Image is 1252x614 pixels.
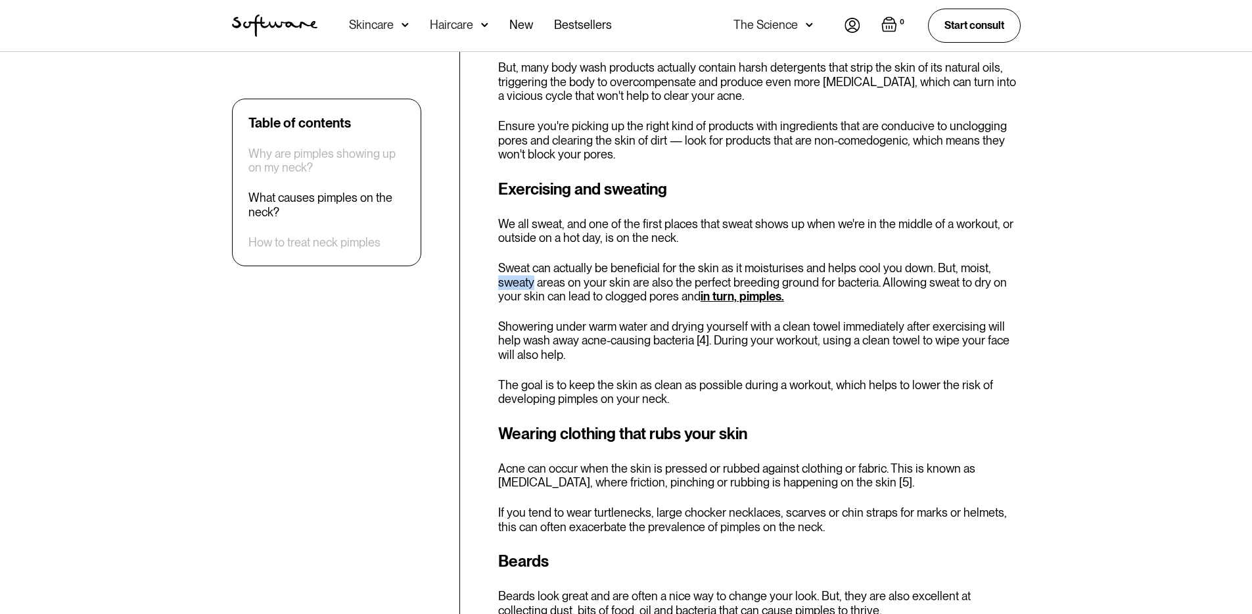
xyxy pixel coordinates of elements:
[498,422,1021,446] h3: Wearing clothing that rubs your skin
[349,18,394,32] div: Skincare
[928,9,1021,42] a: Start consult
[232,14,317,37] img: Software Logo
[248,147,405,175] a: Why are pimples showing up on my neck?
[806,18,813,32] img: arrow down
[498,261,1021,304] p: Sweat can actually be beneficial for the skin as it moisturises and helps cool you down. But, moi...
[498,319,1021,362] p: Showering under warm water and drying yourself with a clean towel immediately after exercising wi...
[733,18,798,32] div: The Science
[498,119,1021,162] p: Ensure you're picking up the right kind of products with ingredients that are conducive to unclog...
[248,115,351,131] div: Table of contents
[498,177,1021,201] h3: Exercising and sweating
[701,289,784,303] a: in turn, pimples.
[430,18,473,32] div: Haircare
[498,60,1021,103] p: But, many body wash products actually contain harsh detergents that strip the skin of its natural...
[498,461,1021,490] p: Acne can occur when the skin is pressed or rubbed against clothing or fabric. This is known as [M...
[498,550,1021,573] h3: Beards
[248,191,405,220] a: What causes pimples on the neck?
[498,506,1021,534] p: If you tend to wear turtlenecks, large chocker necklaces, scarves or chin straps for marks or hel...
[402,18,409,32] img: arrow down
[881,16,907,35] a: Open empty cart
[232,14,317,37] a: home
[498,217,1021,245] p: We all sweat, and one of the first places that sweat shows up when we're in the middle of a worko...
[498,378,1021,406] p: The goal is to keep the skin as clean as possible during a workout, which helps to lower the risk...
[248,235,381,250] a: How to treat neck pimples
[481,18,488,32] img: arrow down
[897,16,907,28] div: 0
